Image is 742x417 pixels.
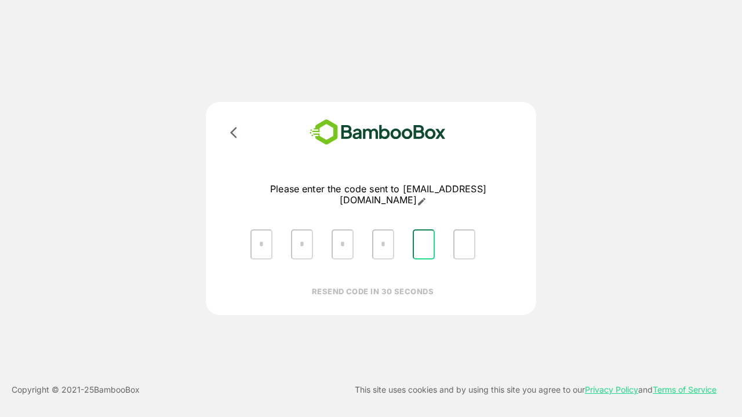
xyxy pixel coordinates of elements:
input: Please enter OTP character 5 [413,229,435,259]
p: Copyright © 2021- 25 BambooBox [12,383,140,397]
a: Privacy Policy [585,385,638,394]
input: Please enter OTP character 1 [250,229,272,259]
input: Please enter OTP character 6 [453,229,475,259]
input: Please enter OTP character 2 [291,229,313,259]
a: Terms of Service [653,385,716,394]
input: Please enter OTP character 3 [332,229,354,259]
input: Please enter OTP character 4 [372,229,394,259]
p: Please enter the code sent to [EMAIL_ADDRESS][DOMAIN_NAME] [241,184,515,206]
img: bamboobox [293,116,463,149]
p: This site uses cookies and by using this site you agree to our and [355,383,716,397]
